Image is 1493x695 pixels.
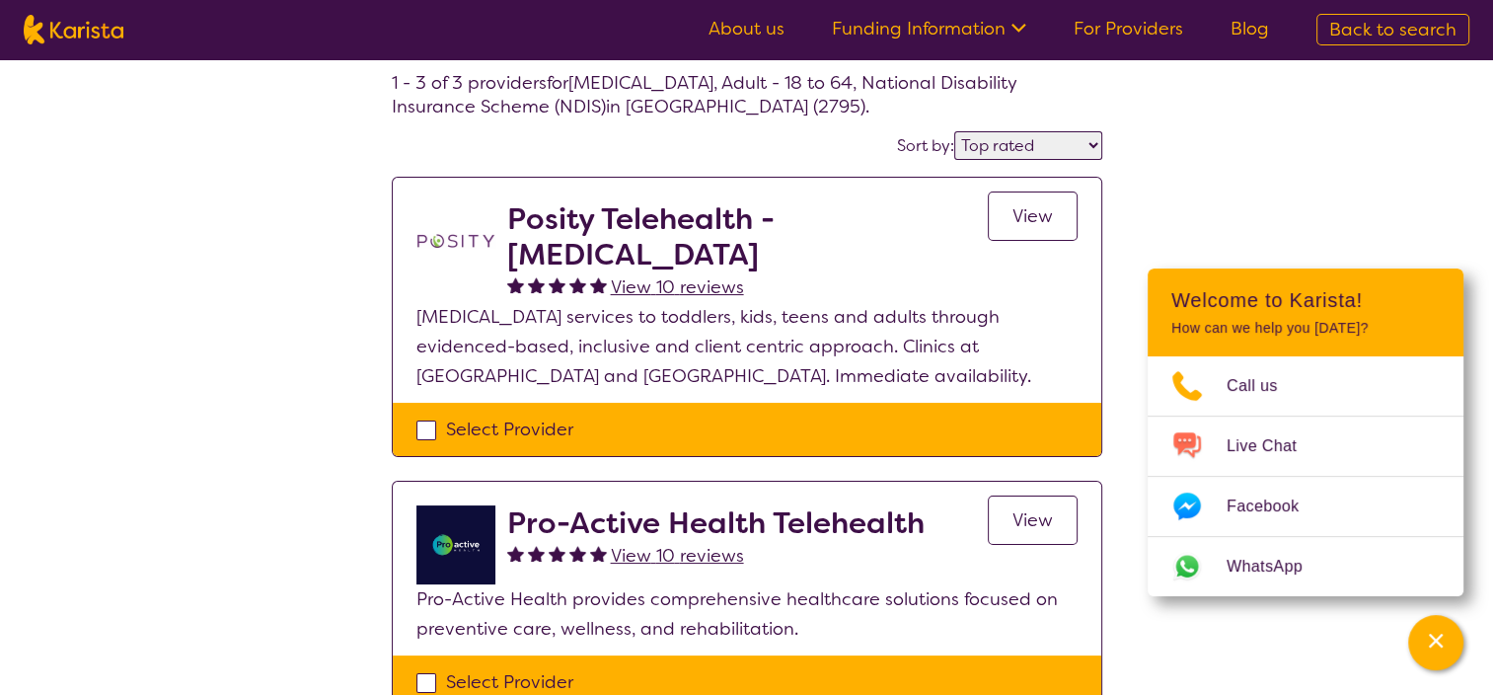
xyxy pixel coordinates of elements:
[416,505,495,584] img: ymlb0re46ukcwlkv50cv.png
[1408,615,1463,670] button: Channel Menu
[1329,18,1456,41] span: Back to search
[1316,14,1469,45] a: Back to search
[988,496,1078,545] a: View
[1074,17,1183,40] a: For Providers
[1227,431,1320,461] span: Live Chat
[507,545,524,562] img: fullstar
[1227,552,1326,581] span: WhatsApp
[1012,508,1053,532] span: View
[590,545,607,562] img: fullstar
[416,584,1078,644] p: Pro-Active Health provides comprehensive healthcare solutions focused on preventive care, wellnes...
[709,17,784,40] a: About us
[1231,17,1269,40] a: Blog
[416,201,495,280] img: t1bslo80pcylnzwjhndq.png
[569,276,586,293] img: fullstar
[897,135,954,156] label: Sort by:
[832,17,1026,40] a: Funding Information
[1012,204,1053,228] span: View
[507,276,524,293] img: fullstar
[416,302,1078,391] p: [MEDICAL_DATA] services to toddlers, kids, teens and adults through evidenced-based, inclusive an...
[507,505,925,541] h2: Pro-Active Health Telehealth
[611,544,744,568] span: View 10 reviews
[528,276,545,293] img: fullstar
[528,545,545,562] img: fullstar
[590,276,607,293] img: fullstar
[1227,492,1322,521] span: Facebook
[1227,371,1302,401] span: Call us
[1171,320,1440,337] p: How can we help you [DATE]?
[611,541,744,571] a: View 10 reviews
[549,545,565,562] img: fullstar
[988,192,1078,241] a: View
[507,201,988,272] h2: Posity Telehealth - [MEDICAL_DATA]
[1171,288,1440,312] h2: Welcome to Karista!
[611,275,744,299] span: View 10 reviews
[1148,269,1463,596] div: Channel Menu
[1148,537,1463,596] a: Web link opens in a new tab.
[569,545,586,562] img: fullstar
[611,272,744,302] a: View 10 reviews
[24,15,123,44] img: Karista logo
[549,276,565,293] img: fullstar
[1148,356,1463,596] ul: Choose channel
